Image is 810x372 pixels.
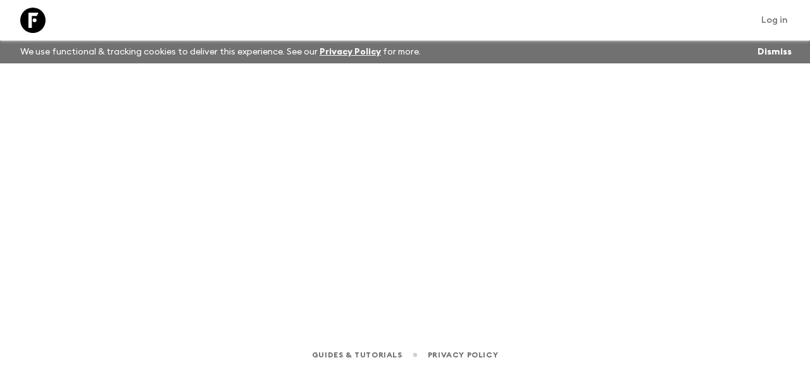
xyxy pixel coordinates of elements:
[15,41,426,63] p: We use functional & tracking cookies to deliver this experience. See our for more.
[312,348,402,362] a: Guides & Tutorials
[320,48,381,56] a: Privacy Policy
[428,348,498,362] a: Privacy Policy
[754,43,795,61] button: Dismiss
[754,11,795,29] a: Log in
